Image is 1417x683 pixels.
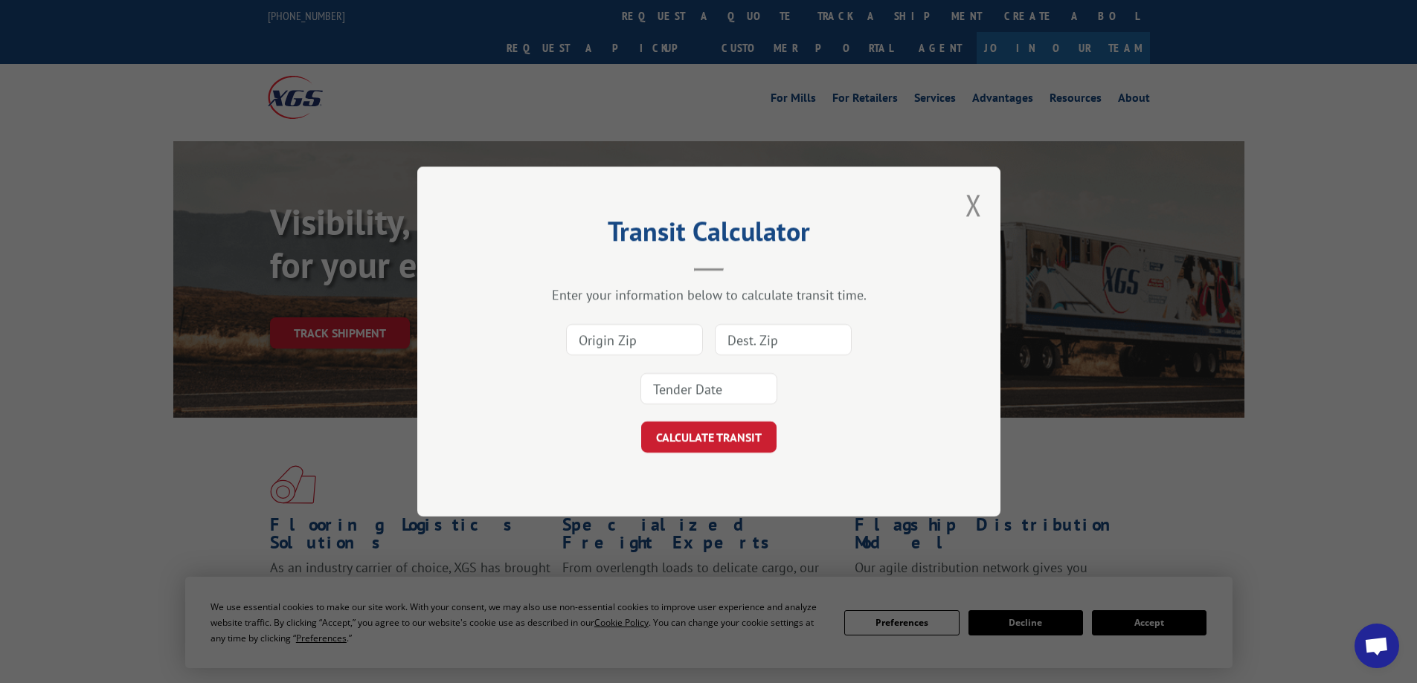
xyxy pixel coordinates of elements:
[492,221,926,249] h2: Transit Calculator
[715,324,852,355] input: Dest. Zip
[640,373,777,404] input: Tender Date
[965,185,982,224] button: Close modal
[492,286,926,303] div: Enter your information below to calculate transit time.
[1355,624,1399,668] div: Open chat
[566,324,703,355] input: Origin Zip
[641,421,777,453] button: CALCULATE TRANSIT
